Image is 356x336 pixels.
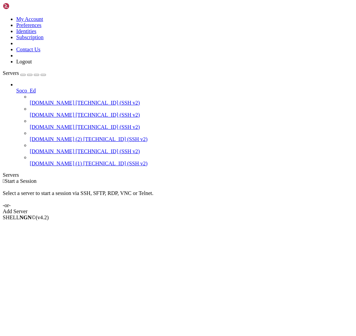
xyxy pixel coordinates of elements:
[30,136,82,142] span: [DOMAIN_NAME] (2)
[30,106,353,118] li: [DOMAIN_NAME] [TECHNICAL_ID] (SSH v2)
[16,59,32,64] a: Logout
[16,28,37,34] a: Identities
[3,184,353,208] div: Select a server to start a session via SSH, SFTP, RDP, VNC or Telnet. -or-
[3,172,353,178] div: Servers
[16,16,43,22] a: My Account
[30,112,74,118] span: [DOMAIN_NAME]
[30,148,353,155] a: [DOMAIN_NAME] [TECHNICAL_ID] (SSH v2)
[20,215,32,220] b: NGN
[76,124,140,130] span: [TECHNICAL_ID] (SSH v2)
[30,94,353,106] li: [DOMAIN_NAME] [TECHNICAL_ID] (SSH v2)
[30,118,353,130] li: [DOMAIN_NAME] [TECHNICAL_ID] (SSH v2)
[76,112,140,118] span: [TECHNICAL_ID] (SSH v2)
[3,70,19,76] span: Servers
[16,22,42,28] a: Preferences
[30,155,353,167] li: [DOMAIN_NAME] (1) [TECHNICAL_ID] (SSH v2)
[30,136,353,142] a: [DOMAIN_NAME] (2) [TECHNICAL_ID] (SSH v2)
[3,208,353,215] div: Add Server
[30,100,353,106] a: [DOMAIN_NAME] [TECHNICAL_ID] (SSH v2)
[16,82,353,167] li: Soco_Ed
[76,100,140,106] span: [TECHNICAL_ID] (SSH v2)
[76,148,140,154] span: [TECHNICAL_ID] (SSH v2)
[30,100,74,106] span: [DOMAIN_NAME]
[3,3,42,9] img: Shellngn
[3,215,49,220] span: SHELL ©
[30,161,353,167] a: [DOMAIN_NAME] (1) [TECHNICAL_ID] (SSH v2)
[30,124,353,130] a: [DOMAIN_NAME] [TECHNICAL_ID] (SSH v2)
[5,178,37,184] span: Start a Session
[30,124,74,130] span: [DOMAIN_NAME]
[30,112,353,118] a: [DOMAIN_NAME] [TECHNICAL_ID] (SSH v2)
[3,178,5,184] span: 
[83,136,147,142] span: [TECHNICAL_ID] (SSH v2)
[36,215,49,220] span: 4.2.0
[30,148,74,154] span: [DOMAIN_NAME]
[3,70,46,76] a: Servers
[16,88,36,93] span: Soco_Ed
[30,142,353,155] li: [DOMAIN_NAME] [TECHNICAL_ID] (SSH v2)
[16,88,353,94] a: Soco_Ed
[30,130,353,142] li: [DOMAIN_NAME] (2) [TECHNICAL_ID] (SSH v2)
[30,161,82,166] span: [DOMAIN_NAME] (1)
[83,161,147,166] span: [TECHNICAL_ID] (SSH v2)
[16,47,41,52] a: Contact Us
[16,34,44,40] a: Subscription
